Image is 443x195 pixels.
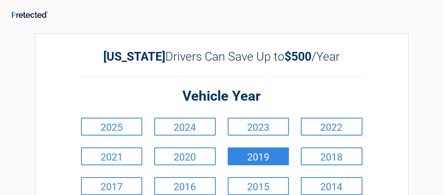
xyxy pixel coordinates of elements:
a: 2022 [301,118,362,136]
a: 2025 [81,118,143,136]
a: 2018 [301,147,362,165]
a: 2017 [81,177,143,195]
a: 2024 [154,118,216,136]
a: 2020 [154,147,216,165]
h2: Vehicle Year [79,87,364,106]
img: Main Logo [12,11,48,18]
a: 2014 [301,177,362,195]
a: 2016 [154,177,216,195]
a: 2023 [228,118,289,136]
h2: Drivers Can Save Up to /Year [79,50,364,63]
a: 2021 [81,147,143,165]
b: [US_STATE] [103,50,165,63]
a: 2019 [228,147,289,165]
b: $500 [284,50,311,63]
a: 2015 [228,177,289,195]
